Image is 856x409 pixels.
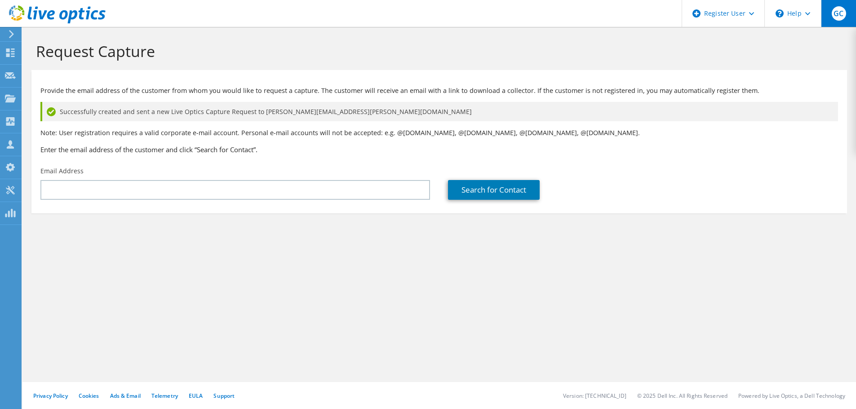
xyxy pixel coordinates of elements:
[189,392,203,400] a: EULA
[832,6,846,21] span: GC
[637,392,727,400] li: © 2025 Dell Inc. All Rights Reserved
[36,42,838,61] h1: Request Capture
[776,9,784,18] svg: \n
[448,180,540,200] a: Search for Contact
[33,392,68,400] a: Privacy Policy
[40,86,838,96] p: Provide the email address of the customer from whom you would like to request a capture. The cust...
[40,167,84,176] label: Email Address
[110,392,141,400] a: Ads & Email
[738,392,845,400] li: Powered by Live Optics, a Dell Technology
[151,392,178,400] a: Telemetry
[40,128,838,138] p: Note: User registration requires a valid corporate e-mail account. Personal e-mail accounts will ...
[213,392,235,400] a: Support
[79,392,99,400] a: Cookies
[60,107,472,117] span: Successfully created and sent a new Live Optics Capture Request to [PERSON_NAME][EMAIL_ADDRESS][P...
[40,145,838,154] h3: Enter the email address of the customer and click “Search for Contact”.
[563,392,626,400] li: Version: [TECHNICAL_ID]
